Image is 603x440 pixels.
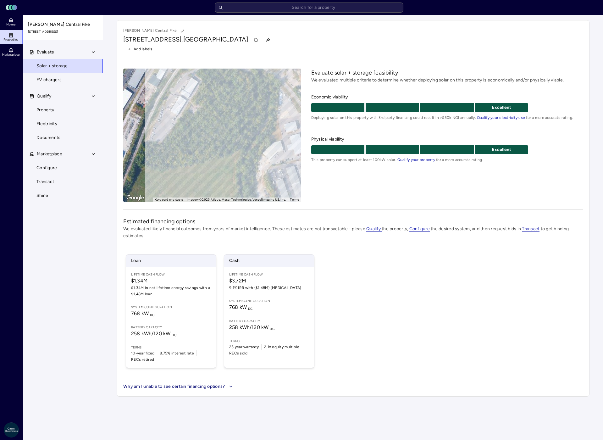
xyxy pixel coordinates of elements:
[123,36,183,43] span: [STREET_ADDRESS],
[131,277,211,285] span: $1.34M
[23,89,103,103] button: Qualify
[264,344,299,350] span: 2.1x equity multiple
[23,147,103,161] button: Marketplace
[155,198,183,202] button: Keyboard shortcuts
[311,136,583,143] span: Physical viability
[366,226,382,231] a: Qualify
[475,146,528,153] p: Excellent
[23,73,103,87] a: EV chargers
[229,298,309,304] span: System configuration
[23,189,103,203] a: Shine
[229,319,309,324] span: Battery capacity
[36,134,60,141] span: Documents
[229,339,309,344] span: Terms
[125,194,146,202] img: Google
[229,350,247,356] span: RECs sold
[522,226,539,231] a: Transact
[4,422,19,437] img: Crow Holdings
[131,331,176,337] span: 258 kWh / 120 kW
[131,305,211,310] span: System configuration
[36,63,68,70] span: Solar + storage
[123,27,186,35] p: [PERSON_NAME] Central Pike
[23,175,103,189] a: Transact
[36,107,54,114] span: Property
[28,29,98,34] span: [STREET_ADDRESS]
[36,164,57,171] span: Configure
[172,333,176,337] sub: DC
[36,178,54,185] span: Transact
[311,157,583,163] span: This property can support at least 100kW solar. for a more accurate rating.
[311,69,583,77] h2: Evaluate solar + storage feasibility
[23,59,103,73] a: Solar + storage
[522,226,539,232] span: Transact
[123,45,157,53] button: Add labels
[229,277,309,285] span: $3.72M
[475,104,528,111] p: Excellent
[36,120,57,127] span: Electricity
[409,226,430,231] a: Configure
[3,38,19,42] span: Properties
[123,383,234,390] button: Why am I unable to see certain financing options?
[229,304,253,310] span: 768 kW
[23,131,103,145] a: Documents
[134,46,152,52] span: Add labels
[36,76,62,83] span: EV chargers
[126,254,216,368] a: LoanLifetime Cash Flow$1.34M$1.34M in net lifetime energy savings with a $1.48M loanSystem config...
[477,115,525,120] a: Qualify your electricity use
[270,327,274,331] sub: DC
[224,254,314,368] a: CashLifetime Cash Flow$3.72M9.1% IRR with ($1.48M) [MEDICAL_DATA]System configuration768 kW DCBat...
[366,226,382,232] span: Qualify
[131,285,211,297] span: $1.34M in net lifetime energy savings with a $1.48M loan
[131,272,211,277] span: Lifetime Cash Flow
[23,45,103,59] button: Evaluate
[229,324,274,330] span: 258 kWh / 120 kW
[187,198,286,201] span: Imagery ©2025 Airbus, Maxar Technologies, Vexcel Imaging US, Inc.
[183,36,248,43] span: [GEOGRAPHIC_DATA]
[123,217,583,226] h2: Estimated financing options
[397,158,435,162] a: Qualify your property
[37,93,51,100] span: Qualify
[23,161,103,175] a: Configure
[126,255,216,267] span: Loan
[160,350,194,356] span: 8.75% interest rate
[131,356,154,363] span: RECs retired
[37,49,54,56] span: Evaluate
[37,151,62,158] span: Marketplace
[311,114,583,121] span: Deploying solar on this property with 3rd party financing could result in >$50k NOI annually. for...
[290,198,299,201] a: Terms (opens in new tab)
[229,344,259,350] span: 25 year warranty
[131,325,211,330] span: Battery capacity
[131,350,154,356] span: 10-year fixed
[36,192,48,199] span: Shine
[248,307,253,311] sub: DC
[28,21,98,28] span: [PERSON_NAME] Central Pike
[311,77,583,84] p: We evaluated multiple criteria to determine whether deploying solar on this property is economica...
[409,226,430,232] span: Configure
[2,53,19,57] span: Marketplace
[150,313,155,317] sub: DC
[131,310,155,316] span: 768 kW
[131,345,211,350] span: Terms
[224,255,314,267] span: Cash
[311,94,583,101] span: Economic viability
[23,117,103,131] a: Electricity
[229,285,309,291] span: 9.1% IRR with ($1.48M) [MEDICAL_DATA]
[123,226,583,239] p: We evaluated likely financial outcomes from years of market intelligence. These estimates are not...
[6,23,15,26] span: Home
[23,103,103,117] a: Property
[125,194,146,202] a: Open this area in Google Maps (opens a new window)
[215,3,403,13] input: Search for a property
[229,272,309,277] span: Lifetime Cash Flow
